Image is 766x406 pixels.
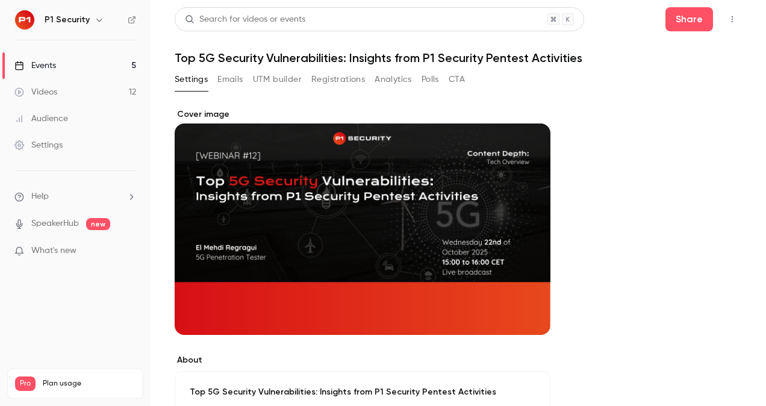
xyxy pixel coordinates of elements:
span: Plan usage [43,379,135,389]
span: Pro [15,376,36,391]
label: Cover image [175,108,550,120]
div: Events [14,60,56,72]
h1: Top 5G Security Vulnerabilities: Insights from P1 Security Pentest Activities [175,51,742,65]
span: What's new [31,245,76,257]
button: CTA [449,70,465,89]
button: UTM builder [253,70,302,89]
img: P1 Security [15,10,34,30]
button: Share [665,7,713,31]
label: About [175,354,550,366]
section: Cover image [175,108,550,335]
span: Help [31,190,49,203]
iframe: Noticeable Trigger [122,246,136,257]
span: new [86,218,110,230]
button: Registrations [311,70,365,89]
button: Analytics [375,70,412,89]
button: Settings [175,70,208,89]
h6: P1 Security [45,14,90,26]
li: help-dropdown-opener [14,190,136,203]
button: Polls [422,70,439,89]
div: Settings [14,139,63,151]
div: Audience [14,113,68,125]
p: Top 5G Security Vulnerabilities: Insights from P1 Security Pentest Activities [190,386,535,398]
div: Videos [14,86,57,98]
button: Emails [217,70,243,89]
a: SpeakerHub [31,217,79,230]
div: Search for videos or events [185,13,305,26]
